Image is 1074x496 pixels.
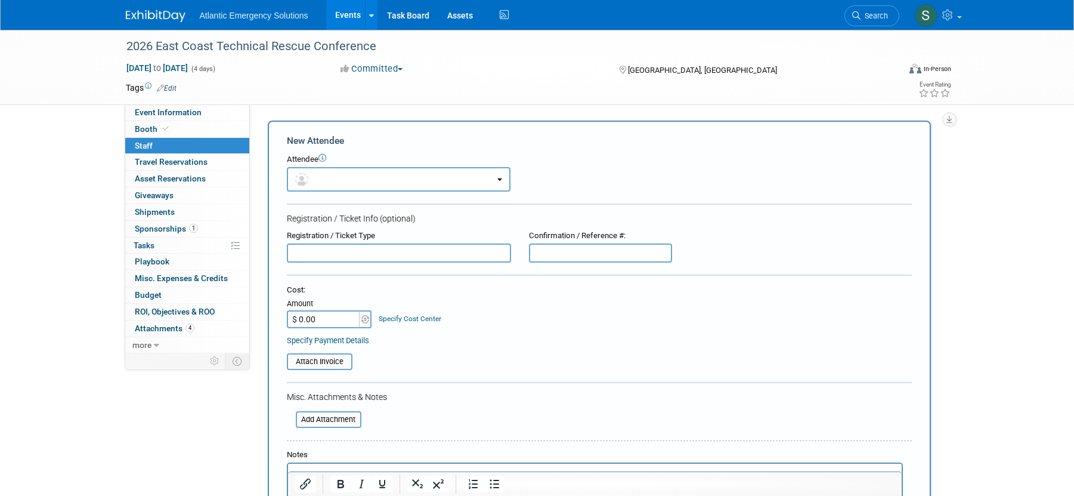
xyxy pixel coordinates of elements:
span: Budget [135,290,162,300]
span: Staff [135,141,153,150]
a: Asset Reservations [125,171,249,187]
span: Giveaways [135,190,174,200]
button: Committed [336,63,407,75]
div: Notes [287,449,903,461]
i: Booth reservation complete [163,125,169,132]
div: In-Person [923,64,951,73]
a: Budget [125,287,249,303]
a: Tasks [125,238,249,254]
span: Atlantic Emergency Solutions [200,11,308,20]
a: ROI, Objectives & ROO [125,304,249,320]
button: Insert/edit link [295,476,315,492]
span: Travel Reservations [135,157,208,167]
button: Superscript [428,476,448,492]
a: Sponsorships1 [125,221,249,237]
a: Booth [125,121,249,137]
a: Event Information [125,104,249,121]
a: Playbook [125,254,249,270]
span: Search [861,11,888,20]
span: Asset Reservations [135,174,206,183]
img: Format-Inperson.png [909,64,921,73]
button: Italic [351,476,372,492]
span: more [132,340,151,350]
div: Attendee [287,154,912,165]
img: ExhibitDay [126,10,185,22]
a: Misc. Expenses & Credits [125,270,249,286]
div: Misc. Attachments & Notes [287,391,912,403]
a: Specify Cost Center [379,315,441,323]
img: Stephanie Hood [915,4,937,27]
a: Shipments [125,204,249,220]
td: Personalize Event Tab Strip [205,353,225,369]
span: (4 days) [190,65,215,73]
div: Confirmation / Reference #: [529,230,672,242]
button: Numbered list [463,476,484,492]
div: Event Format [829,62,952,80]
span: to [151,63,163,73]
a: Specify Payment Details [287,336,369,345]
span: [DATE] [DATE] [126,63,188,73]
button: Bullet list [484,476,504,492]
div: Event Rating [918,82,951,88]
span: Sponsorships [135,224,198,233]
div: 2026 East Coast Technical Rescue Conference [122,36,881,57]
span: 1 [189,224,198,233]
span: Event Information [135,107,202,117]
span: Attachments [135,324,194,333]
button: Bold [330,476,351,492]
span: Booth [135,124,171,134]
span: 4 [185,324,194,332]
a: Edit [157,84,177,93]
div: Cost: [287,285,912,296]
div: Registration / Ticket Info (optional) [287,212,912,224]
span: Shipments [135,207,175,217]
div: Registration / Ticket Type [287,230,511,242]
div: Amount [287,298,373,310]
span: Playbook [135,257,169,266]
span: [GEOGRAPHIC_DATA], [GEOGRAPHIC_DATA] [628,66,777,75]
button: Underline [372,476,392,492]
a: Travel Reservations [125,154,249,170]
a: Attachments4 [125,321,249,337]
button: Subscript [407,476,428,492]
td: Toggle Event Tabs [225,353,249,369]
a: more [125,337,249,353]
span: Misc. Expenses & Credits [135,273,228,283]
a: Staff [125,138,249,154]
span: ROI, Objectives & ROO [135,307,215,316]
td: Tags [126,82,177,94]
a: Giveaways [125,187,249,204]
a: Search [844,5,899,26]
div: New Attendee [287,134,912,147]
span: Tasks [134,241,154,250]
